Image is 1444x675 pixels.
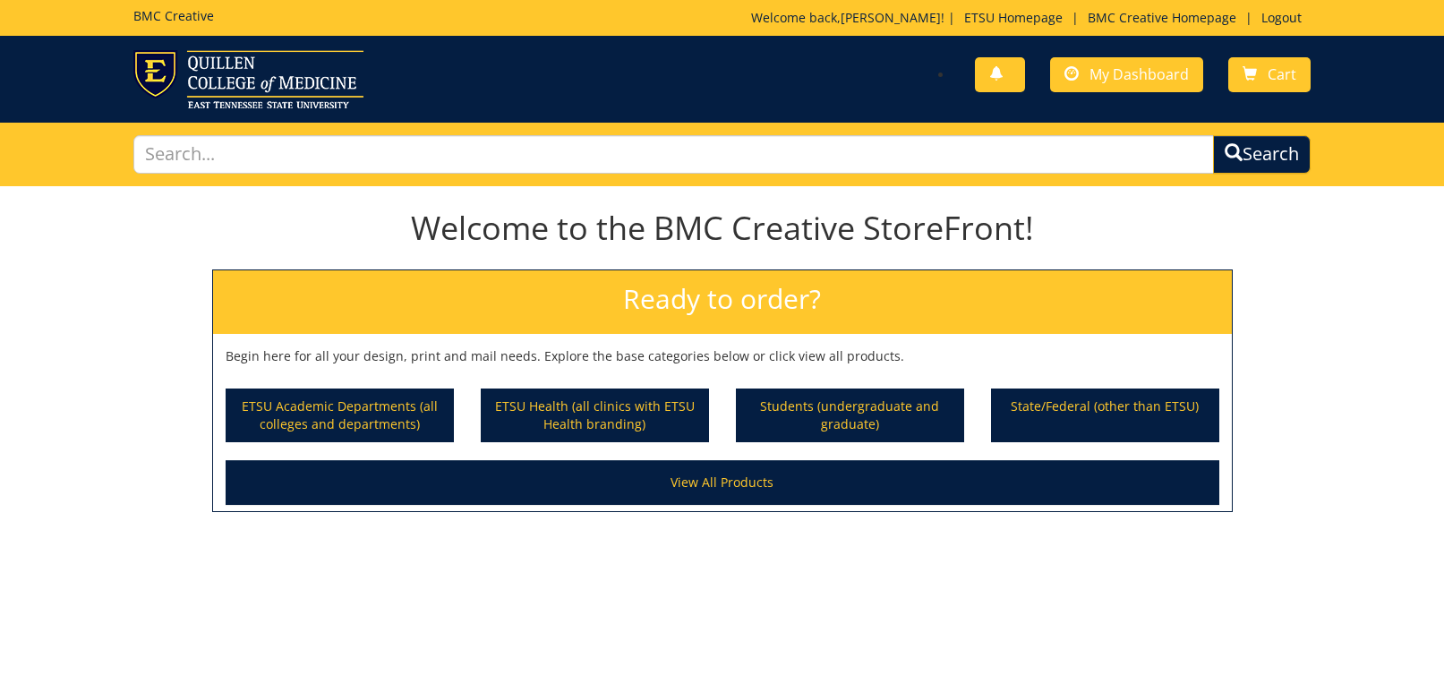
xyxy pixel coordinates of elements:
[751,9,1311,27] p: Welcome back, ! | | |
[841,9,941,26] a: [PERSON_NAME]
[227,390,452,440] a: ETSU Academic Departments (all colleges and departments)
[226,460,1219,505] a: View All Products
[1089,64,1189,84] span: My Dashboard
[213,270,1232,334] h2: Ready to order?
[226,347,1219,365] p: Begin here for all your design, print and mail needs. Explore the base categories below or click ...
[212,210,1233,246] h1: Welcome to the BMC Creative StoreFront!
[1268,64,1296,84] span: Cart
[1079,9,1245,26] a: BMC Creative Homepage
[133,9,214,22] h5: BMC Creative
[1050,57,1203,92] a: My Dashboard
[738,390,962,440] a: Students (undergraduate and graduate)
[1252,9,1311,26] a: Logout
[133,135,1213,174] input: Search...
[955,9,1072,26] a: ETSU Homepage
[993,390,1218,440] a: State/Federal (other than ETSU)
[133,50,363,108] img: ETSU logo
[1228,57,1311,92] a: Cart
[1213,135,1311,174] button: Search
[483,390,707,440] a: ETSU Health (all clinics with ETSU Health branding)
